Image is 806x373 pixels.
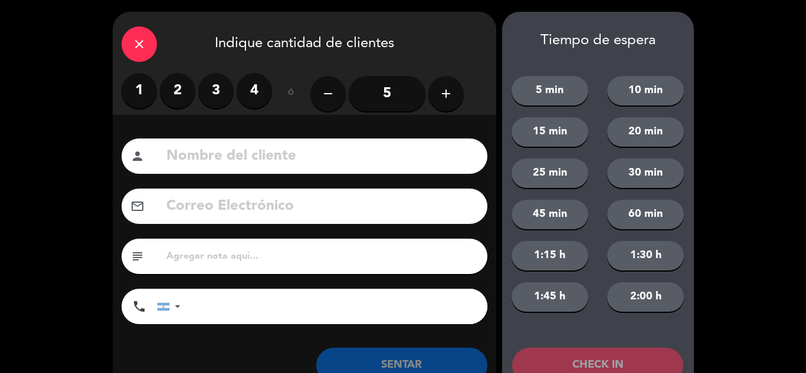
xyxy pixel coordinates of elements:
[272,73,310,114] div: ó
[165,194,479,219] input: Correo Electrónico
[512,117,588,147] button: 15 min
[122,73,157,108] label: 1
[130,149,145,163] i: person
[512,159,588,188] button: 25 min
[512,282,588,312] button: 1:45 h
[607,282,684,312] button: 2:00 h
[132,299,146,313] i: phone
[607,200,684,229] button: 60 min
[310,76,346,111] button: remove
[428,76,464,111] button: add
[512,200,588,229] button: 45 min
[165,144,479,169] input: Nombre del cliente
[130,249,145,263] i: subject
[607,76,684,105] button: 10 min
[132,37,146,51] i: close
[502,32,694,49] div: Tiempo de espera
[160,73,195,108] label: 2
[237,73,272,108] label: 4
[512,76,588,105] button: 5 min
[113,12,496,73] div: Indique cantidad de clientes
[607,159,684,188] button: 30 min
[607,241,684,270] button: 1:30 h
[158,289,185,324] div: Argentina: +54
[607,117,684,147] button: 20 min
[130,199,145,213] i: email
[198,73,234,108] label: 3
[439,87,453,101] i: add
[165,248,479,265] input: Agregar nota aquí...
[321,87,335,101] i: remove
[512,241,588,270] button: 1:15 h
